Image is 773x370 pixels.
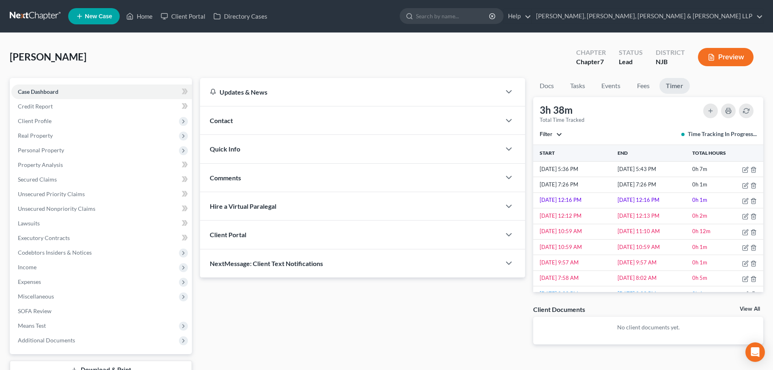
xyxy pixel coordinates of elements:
[533,255,616,270] td: [DATE] 9:57 AM
[533,161,616,177] td: [DATE] 5:36 PM
[616,177,691,193] td: [DATE] 7:26 PM
[540,104,584,117] div: 3h 38m
[540,131,552,138] span: Filter
[692,181,707,188] span: 0h 1m
[619,48,643,57] div: Status
[18,103,53,110] span: Credit Report
[740,306,760,312] a: View All
[18,322,46,329] span: Means Test
[616,239,691,255] td: [DATE] 10:59 AM
[18,132,53,139] span: Real Property
[18,88,58,95] span: Case Dashboard
[576,57,606,67] div: Chapter
[745,342,765,362] div: Open Intercom Messenger
[504,9,531,24] a: Help
[692,275,707,281] span: 0h 5m
[11,99,192,114] a: Credit Report
[656,48,685,57] div: District
[18,278,41,285] span: Expenses
[533,286,616,302] td: [DATE] 3:22 PM
[616,224,691,239] td: [DATE] 11:10 AM
[533,177,616,193] td: [DATE] 7:26 PM
[600,58,604,65] span: 7
[11,84,192,99] a: Case Dashboard
[698,48,754,66] button: Preview
[157,9,209,24] a: Client Portal
[533,208,616,224] td: [DATE] 12:12 PM
[18,307,52,314] span: SOFA Review
[692,212,707,219] span: 0h 2m
[18,117,52,124] span: Client Profile
[656,57,685,67] div: NJB
[209,9,271,24] a: Directory Cases
[616,161,691,177] td: [DATE] 5:43 PM
[210,202,276,210] span: Hire a Virtual Paralegal
[18,293,54,300] span: Miscellaneous
[11,172,192,187] a: Secured Claims
[616,208,691,224] td: [DATE] 12:13 PM
[533,145,616,161] th: Start
[18,249,92,256] span: Codebtors Insiders & Notices
[540,132,562,137] button: Filter
[210,174,241,182] span: Comments
[85,13,112,19] span: New Case
[533,270,616,286] td: [DATE] 7:58 AM
[692,166,707,172] span: 0h 7m
[18,264,37,270] span: Income
[692,259,707,266] span: 0h 1m
[18,161,63,168] span: Property Analysis
[18,234,70,241] span: Executory Contracts
[11,231,192,245] a: Executory Contracts
[692,290,707,297] span: 0h 1m
[616,255,691,270] td: [DATE] 9:57 AM
[210,260,323,267] span: NextMessage: Client Text Notifications
[540,323,757,331] p: No client documents yet.
[595,78,627,94] a: Events
[11,158,192,172] a: Property Analysis
[540,117,584,123] div: Total Time Tracked
[533,224,616,239] td: [DATE] 10:59 AM
[18,205,95,212] span: Unsecured Nonpriority Claims
[681,130,757,138] div: Time Tracking In Progress...
[210,145,240,153] span: Quick Info
[533,239,616,255] td: [DATE] 10:59 AM
[616,193,691,208] td: [DATE] 12:16 PM
[619,57,643,67] div: Lead
[210,88,491,96] div: Updates & News
[533,193,616,208] td: [DATE] 12:16 PM
[532,9,763,24] a: [PERSON_NAME], [PERSON_NAME], [PERSON_NAME] & [PERSON_NAME] LLP
[576,48,606,57] div: Chapter
[18,337,75,344] span: Additional Documents
[616,270,691,286] td: [DATE] 8:02 AM
[11,187,192,201] a: Unsecured Priority Claims
[210,117,233,124] span: Contact
[533,305,585,314] div: Client Documents
[616,286,691,302] td: [DATE] 3:23 PM
[630,78,656,94] a: Fees
[691,145,763,161] th: Total Hours
[416,9,490,24] input: Search by name...
[659,78,690,94] a: Timer
[11,216,192,231] a: Lawsuits
[18,220,40,227] span: Lawsuits
[18,176,57,183] span: Secured Claims
[692,244,707,250] span: 0h 1m
[533,78,560,94] a: Docs
[210,231,246,238] span: Client Portal
[18,190,85,197] span: Unsecured Priority Claims
[692,197,707,203] span: 0h 1m
[11,201,192,216] a: Unsecured Nonpriority Claims
[122,9,157,24] a: Home
[10,51,86,63] span: [PERSON_NAME]
[692,228,711,234] span: 0h 12m
[616,145,691,161] th: End
[11,304,192,318] a: SOFA Review
[564,78,592,94] a: Tasks
[18,147,64,154] span: Personal Property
